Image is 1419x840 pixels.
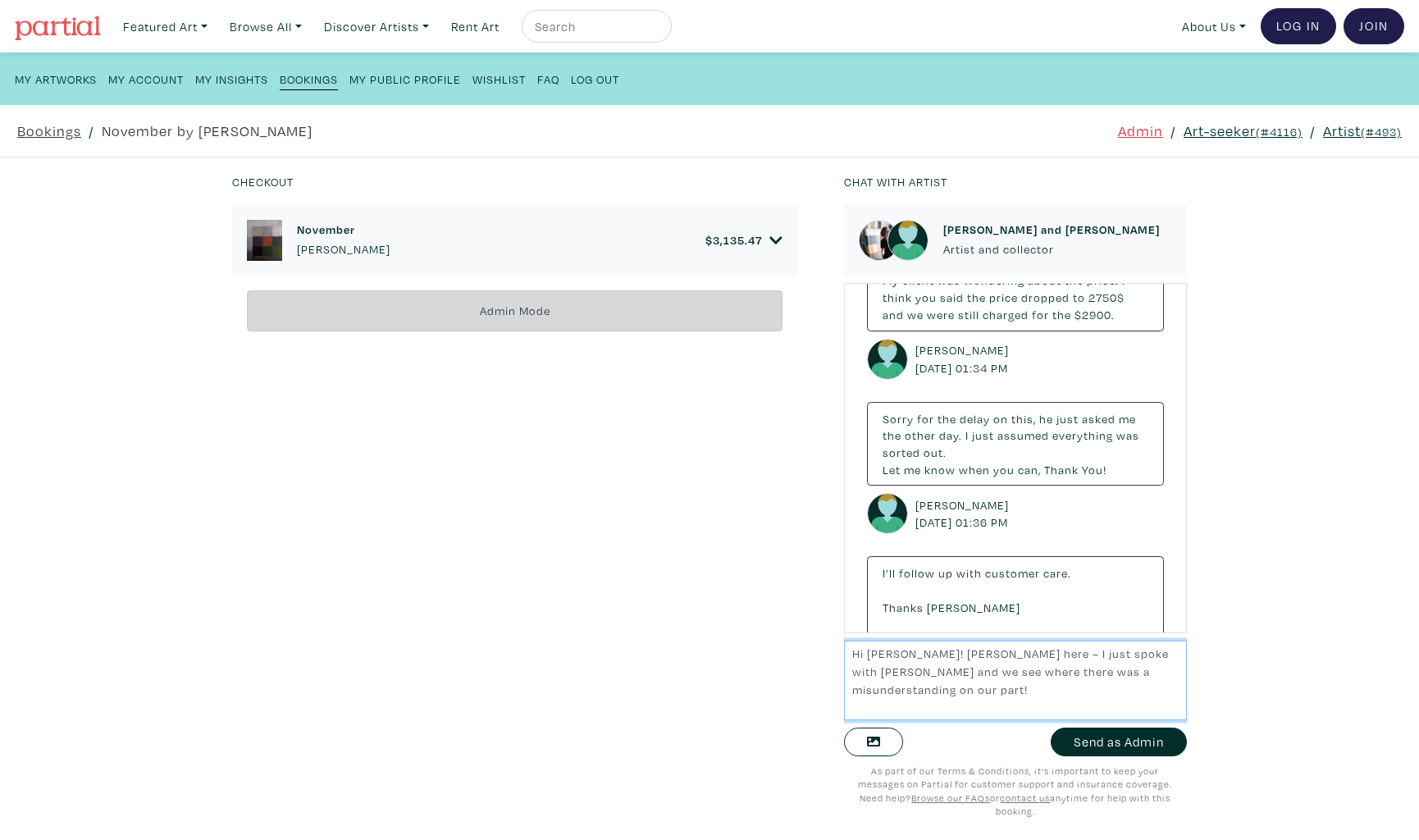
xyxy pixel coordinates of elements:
[1044,462,1079,477] span: Thank
[108,71,184,87] small: My Account
[993,462,1015,477] span: you
[1039,411,1053,427] span: he
[956,565,982,581] span: with
[883,462,901,477] span: Let
[1184,120,1303,142] a: Art-seeker(#4116)
[1310,120,1316,142] span: /
[1018,462,1041,477] span: can,
[867,339,908,380] img: avatar.png
[905,427,936,443] span: other
[907,307,924,322] span: we
[17,120,81,142] a: Bookings
[938,411,956,427] span: the
[985,565,1040,581] span: customer
[297,222,390,236] h6: November
[1082,462,1106,477] span: You!
[571,67,619,89] a: Log Out
[472,71,526,87] small: Wishlist
[297,222,390,258] a: November [PERSON_NAME]
[705,233,783,248] a: $3,135.47
[1000,792,1050,804] a: contact us
[1021,290,1070,305] span: dropped
[939,427,962,443] span: day.
[1088,290,1125,305] span: 2750$
[1119,411,1136,427] span: me
[537,67,559,89] a: FAQ
[883,445,920,460] span: sorted
[911,792,990,804] a: Browse our FAQs
[1056,411,1079,427] span: just
[867,493,908,534] img: avatar.png
[904,462,921,477] span: me
[1073,290,1085,305] span: to
[537,71,559,87] small: FAQ
[1170,120,1176,142] span: /
[349,67,461,89] a: My Public Profile
[1175,10,1253,43] a: About Us
[1118,120,1163,142] a: Admin
[1043,565,1071,581] span: care.
[195,67,268,89] a: My Insights
[883,600,924,615] span: Thanks
[899,565,935,581] span: follow
[247,290,783,332] div: Admin Mode
[1011,411,1036,427] span: this,
[940,290,964,305] span: said
[1344,8,1404,44] a: Join
[883,290,912,305] span: think
[116,10,215,43] a: Featured Art
[858,765,1172,818] small: As part of our Terms & Conditions, it's important to keep your messages on Partial for customer s...
[102,120,313,142] a: November by [PERSON_NAME]
[444,10,507,43] a: Rent Art
[972,427,994,443] span: just
[247,220,282,261] img: phpThumb.php
[943,222,1160,236] h6: [PERSON_NAME] and [PERSON_NAME]
[195,71,268,87] small: My Insights
[15,67,97,89] a: My Artworks
[967,290,986,305] span: the
[983,307,1029,322] span: charged
[959,462,990,477] span: when
[924,462,956,477] span: know
[1052,307,1071,322] span: the
[280,67,338,90] a: Bookings
[1052,427,1113,443] span: everything
[108,67,184,89] a: My Account
[938,565,953,581] span: up
[883,565,896,581] span: I’ll
[927,600,1020,615] span: [PERSON_NAME]
[1323,120,1402,142] a: Artist(#493)
[844,174,947,189] small: Chat with artist
[297,240,390,258] p: [PERSON_NAME]
[713,232,762,248] span: 3,135.47
[1256,124,1303,139] small: (#4116)
[915,290,937,305] span: you
[280,71,338,87] small: Bookings
[15,71,97,87] small: My Artworks
[1261,8,1336,44] a: Log In
[917,411,934,427] span: for
[883,427,901,443] span: the
[965,427,969,443] span: I
[887,220,929,261] img: avatar.png
[1361,124,1402,139] small: (#493)
[533,16,656,37] input: Search
[571,71,619,87] small: Log Out
[317,10,436,43] a: Discover Artists
[1075,307,1115,322] span: $2900.
[883,307,904,322] span: and
[997,427,1049,443] span: assumed
[960,411,990,427] span: delay
[915,496,1013,532] small: [PERSON_NAME] [DATE] 01:36 PM
[705,233,762,247] h6: $
[1082,411,1116,427] span: asked
[958,307,979,322] span: still
[1051,728,1187,756] button: Send as Admin
[859,220,900,261] img: phpThumb.php
[927,307,955,322] span: were
[1032,307,1049,322] span: for
[222,10,309,43] a: Browse All
[924,445,947,460] span: out.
